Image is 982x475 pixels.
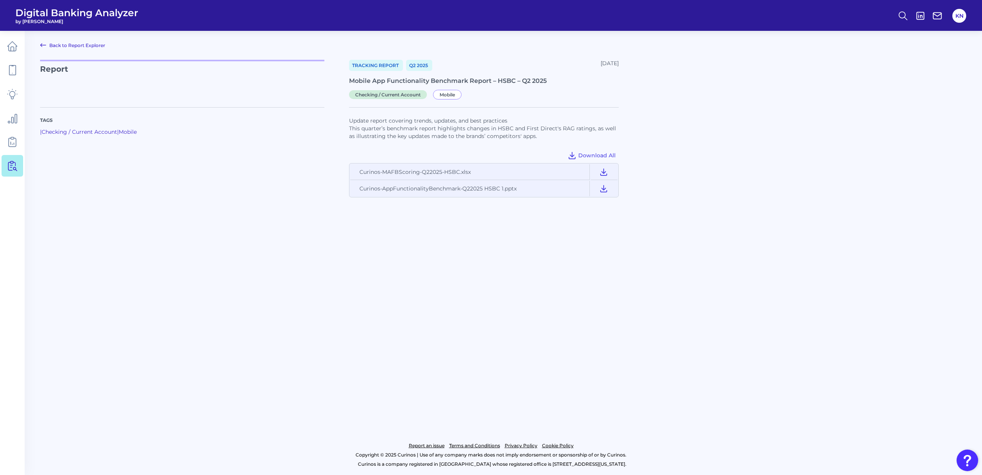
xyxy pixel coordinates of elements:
a: Mobile [119,128,137,135]
button: KN [952,9,966,23]
a: Cookie Policy [542,441,574,450]
a: Report an issue [409,441,445,450]
span: Download All [578,152,616,159]
a: Mobile [433,91,465,98]
a: Q2 2025 [406,60,432,71]
p: This quarter’s benchmark report highlights changes in HSBC and First Direct's RAG ratings, as wel... [349,125,619,140]
span: by [PERSON_NAME] [15,19,138,24]
span: Update report covering trends, updates, and best practices [349,117,507,124]
a: Back to Report Explorer [40,40,105,50]
td: Curinos-MAFBScoring-Q22025-HSBC.xlsx [350,164,590,180]
a: Privacy Policy [505,441,537,450]
div: Mobile App Functionality Benchmark Report – HSBC – Q2 2025 [349,77,619,84]
td: Curinos-AppFunctionalityBenchmark-Q22025 HSBC 1.pptx [350,181,590,196]
button: Download All [564,149,619,162]
span: | [117,128,119,135]
a: Checking / Current Account [42,128,117,135]
span: Checking / Current Account [349,90,427,99]
p: Tags [40,117,324,124]
a: Tracking Report [349,60,403,71]
span: Mobile [433,90,462,99]
span: Digital Banking Analyzer [15,7,138,19]
p: Report [40,60,324,98]
a: Terms and Conditions [449,441,500,450]
span: | [40,128,42,135]
a: Checking / Current Account [349,91,430,98]
p: Copyright © 2025 Curinos | Use of any company marks does not imply endorsement or sponsorship of ... [38,450,944,460]
p: Curinos is a company registered in [GEOGRAPHIC_DATA] whose registered office is [STREET_ADDRESS][... [40,460,944,469]
div: [DATE] [601,60,619,71]
button: Open Resource Center [957,450,978,471]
